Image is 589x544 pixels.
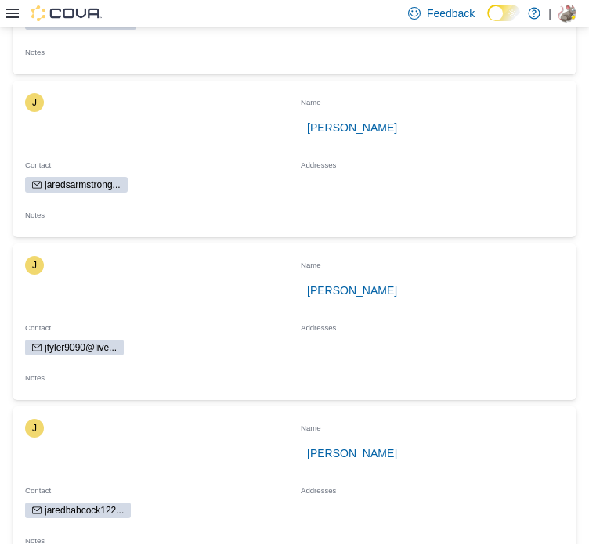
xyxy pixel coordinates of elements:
p: | [548,4,551,23]
span: jtyler9090@live... [25,340,124,355]
span: J [32,256,37,275]
div: Notes [19,37,294,62]
span: [PERSON_NAME] [307,120,397,135]
span: J [32,419,37,438]
img: Cova [31,5,102,21]
button: [PERSON_NAME] [301,275,403,306]
span: J [32,93,37,112]
span: jaredsarmstrong... [25,177,128,193]
input: Dark Mode [487,5,520,21]
div: Contact [19,312,294,337]
button: [PERSON_NAME] [301,438,403,469]
div: Jared [25,256,44,275]
div: Jared [25,93,44,112]
div: Contact [19,475,294,500]
div: Name [294,413,570,438]
span: jaredbabcock122... [25,503,131,518]
div: Name [294,87,570,112]
div: Addresses [294,150,570,175]
button: [PERSON_NAME] [301,112,403,143]
div: Notes [19,362,294,387]
div: Contact [19,150,294,175]
span: jaredbabcock122... [45,503,124,517]
span: jaredsarmstrong... [45,178,121,192]
div: Jared [25,419,44,438]
div: Addresses [294,475,570,500]
span: jtyler9090@live... [45,340,117,355]
div: Name [294,250,570,275]
span: Dark Mode [487,21,488,22]
span: Feedback [427,5,475,21]
div: Hellen Gladue [558,4,576,23]
div: Addresses [294,312,570,337]
div: Notes [19,200,294,225]
span: [PERSON_NAME] [307,283,397,298]
span: [PERSON_NAME] [307,445,397,461]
